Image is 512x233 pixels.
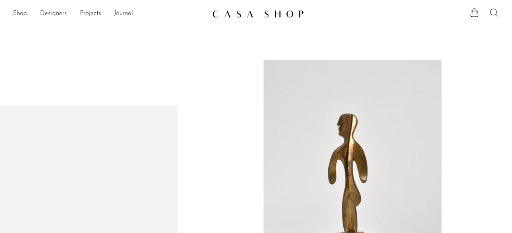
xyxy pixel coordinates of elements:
[114,9,133,19] a: Journal
[80,9,101,19] a: Projects
[13,7,206,21] nav: Desktop navigation
[13,7,206,21] ul: NEW HEADER MENU
[13,9,27,19] a: Shop
[40,9,67,19] a: Designers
